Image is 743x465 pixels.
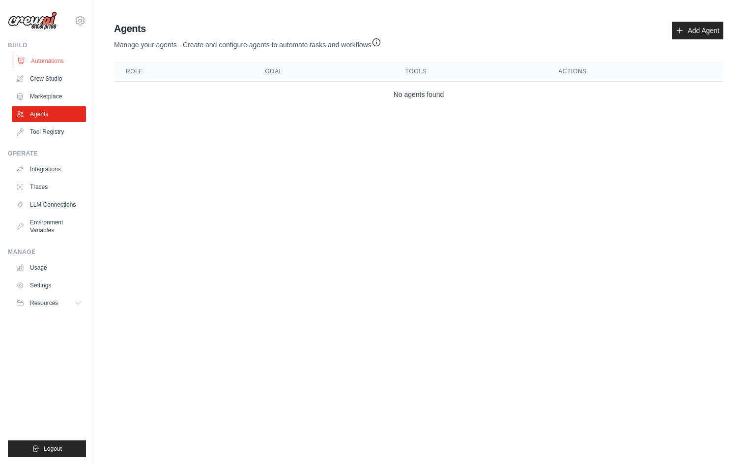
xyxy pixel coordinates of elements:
[12,161,86,177] a: Integrations
[12,197,86,213] a: LLM Connections
[12,215,86,238] a: Environment Variables
[12,71,86,87] a: Crew Studio
[8,440,86,457] button: Logout
[8,248,86,256] div: Manage
[672,22,723,39] a: Add Agent
[546,62,723,82] th: Actions
[12,278,86,293] a: Settings
[114,22,381,35] h2: Agents
[12,106,86,122] a: Agents
[12,295,86,311] button: Resources
[114,62,253,82] th: Role
[12,260,86,276] a: Usage
[12,89,86,104] a: Marketplace
[8,41,86,49] div: Build
[12,179,86,195] a: Traces
[8,150,86,157] div: Operate
[394,62,547,82] th: Tools
[253,62,393,82] th: Goal
[8,11,57,30] img: Logo
[30,299,58,307] span: Resources
[12,124,86,140] a: Tool Registry
[114,82,723,108] td: No agents found
[13,53,87,69] a: Automations
[44,445,62,453] span: Logout
[114,35,381,50] p: Manage your agents - Create and configure agents to automate tasks and workflows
